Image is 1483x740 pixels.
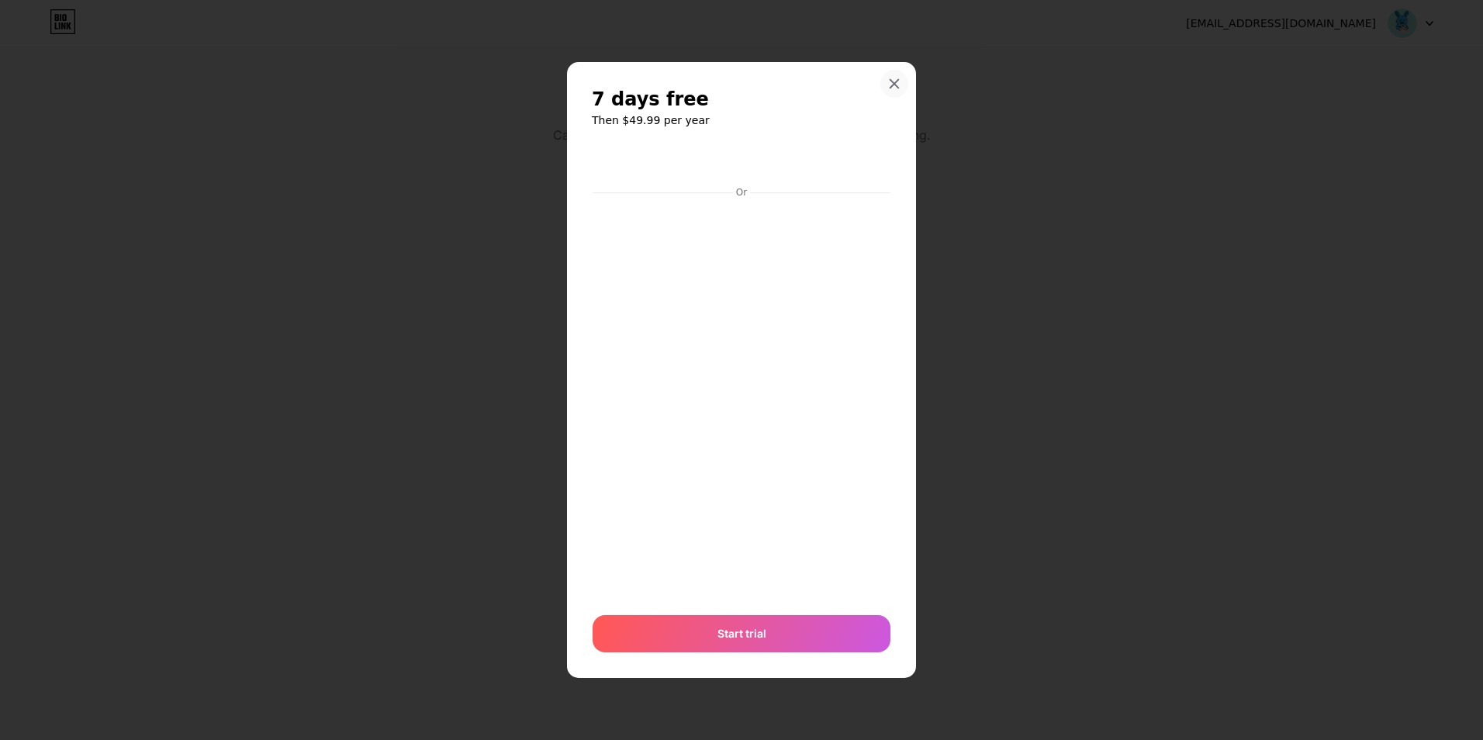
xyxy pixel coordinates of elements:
iframe: Campo de entrada seguro del botón de pago [593,144,890,182]
span: Start trial [717,625,766,641]
h6: Then $49.99 per year [592,112,891,128]
iframe: Campo de entrada seguro para el pago [589,200,894,600]
div: Or [733,186,750,199]
span: 7 days free [592,87,709,112]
